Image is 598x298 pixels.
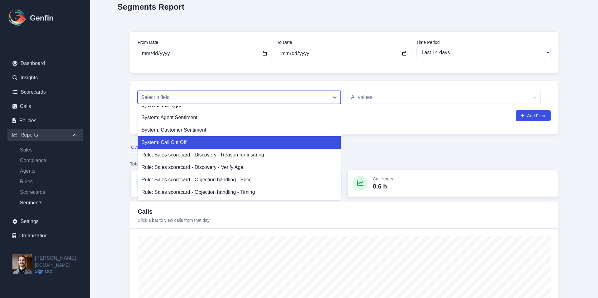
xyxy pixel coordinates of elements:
a: Policies [7,114,83,127]
div: System: Call Cut Off [138,136,341,149]
div: Rule: Sales scorecard - Discovery - Reason for insuring [138,149,341,161]
img: Logo [7,8,27,28]
h1: Genfin [30,13,54,23]
h2: Segments Report [117,2,184,12]
div: Rule: Sales scorecard - Objection handling - Price [138,174,341,186]
div: Rule: Sales scorecard - Objection handling - Timing [138,186,341,198]
a: Sign Out [35,268,76,274]
a: Segments [15,199,83,207]
label: To Date [277,39,411,45]
a: Calls [7,100,83,113]
h4: Totals (date range) [130,161,558,167]
div: System: Agent Sentiment [138,111,341,124]
a: Dashboard [7,57,83,70]
div: Rule: Sales scorecard - Discovery - Verify Age [138,161,341,174]
a: Agents [15,167,83,175]
h3: Calls [138,207,210,216]
a: Scorecards [15,189,83,196]
p: Click a bar to view calls from that day [138,217,210,223]
button: Add Filter [516,110,551,121]
div: System: Customer Sentiment [138,124,341,136]
p: Call Hours [373,176,393,182]
label: From Date [138,39,272,45]
button: Overview [130,142,150,153]
div: Reports [7,129,83,141]
a: Settings [7,215,83,228]
p: 0.6 h [373,182,393,191]
a: Rules [15,178,83,185]
a: Scorecards [7,86,83,98]
a: Insights [7,72,83,84]
h2: [PERSON_NAME] [35,254,76,262]
label: Time Period [416,39,551,45]
img: Jordan Stamman [12,254,32,274]
a: Sales [15,146,83,154]
a: Organization [7,230,83,242]
span: [DOMAIN_NAME] [35,262,76,268]
a: Compliance [15,157,83,164]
